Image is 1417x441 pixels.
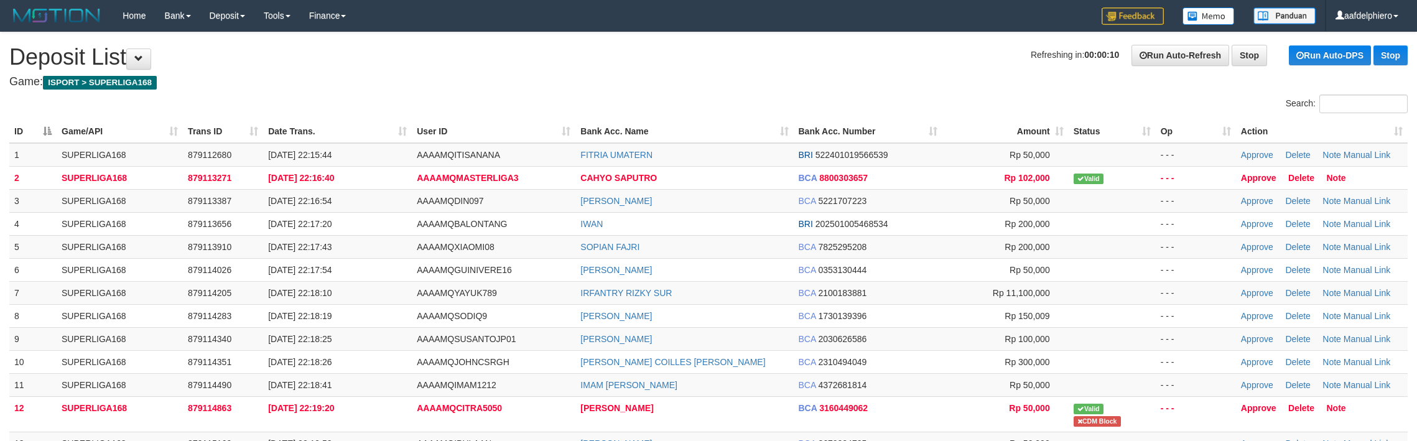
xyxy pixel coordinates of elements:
span: [DATE] 22:18:26 [268,357,332,367]
a: Note [1322,265,1341,275]
a: Approve [1241,311,1273,321]
a: Manual Link [1344,265,1391,275]
a: Approve [1241,334,1273,344]
span: BCA [799,265,816,275]
a: Manual Link [1344,288,1391,298]
a: [PERSON_NAME] [580,334,652,344]
a: Approve [1241,380,1273,390]
span: Rp 50,000 [1010,380,1050,390]
a: Delete [1285,219,1310,229]
td: 9 [9,327,57,350]
span: Copy 2310494049 to clipboard [818,357,866,367]
td: SUPERLIGA168 [57,143,183,167]
span: 879114205 [188,288,231,298]
a: FITRIA UMATERN [580,150,653,160]
a: Note [1327,403,1346,413]
td: SUPERLIGA168 [57,281,183,304]
a: [PERSON_NAME] [580,311,652,321]
th: Date Trans.: activate to sort column ascending [263,120,412,143]
td: SUPERLIGA168 [57,304,183,327]
span: Copy 3160449062 to clipboard [819,403,868,413]
a: Approve [1241,196,1273,206]
span: Rp 150,009 [1005,311,1049,321]
a: CAHYO SAPUTRO [580,173,657,183]
td: 10 [9,350,57,373]
span: AAAAMQSODIQ9 [417,311,487,321]
a: Manual Link [1344,196,1391,206]
th: Amount: activate to sort column ascending [942,120,1069,143]
span: BCA [799,173,817,183]
img: Feedback.jpg [1102,7,1164,25]
span: [DATE] 22:16:40 [268,173,334,183]
td: 6 [9,258,57,281]
span: Rp 50,000 [1010,265,1050,275]
span: [DATE] 22:17:54 [268,265,332,275]
td: 2 [9,166,57,189]
img: Button%20Memo.svg [1182,7,1235,25]
td: SUPERLIGA168 [57,166,183,189]
a: Note [1322,150,1341,160]
span: BCA [799,196,816,206]
span: [DATE] 22:16:54 [268,196,332,206]
span: 879113271 [188,173,231,183]
h4: Game: [9,76,1408,88]
a: Manual Link [1344,311,1391,321]
td: - - - [1156,235,1236,258]
td: SUPERLIGA168 [57,327,183,350]
td: - - - [1156,189,1236,212]
span: [DATE] 22:15:44 [268,150,332,160]
span: BCA [799,357,816,367]
td: - - - [1156,258,1236,281]
span: Rp 100,000 [1005,334,1049,344]
a: Run Auto-DPS [1289,45,1371,65]
span: [DATE] 22:17:43 [268,242,332,252]
th: Op: activate to sort column ascending [1156,120,1236,143]
a: Note [1322,311,1341,321]
td: - - - [1156,373,1236,396]
a: Manual Link [1344,334,1391,344]
span: BCA [799,403,817,413]
th: Status: activate to sort column ascending [1069,120,1156,143]
th: User ID: activate to sort column ascending [412,120,575,143]
td: SUPERLIGA168 [57,373,183,396]
span: 879114490 [188,380,231,390]
a: IWAN [580,219,603,229]
a: Approve [1241,357,1273,367]
td: SUPERLIGA168 [57,235,183,258]
span: BCA [799,334,816,344]
span: 879114863 [188,403,231,413]
a: Note [1322,242,1341,252]
span: AAAAMQBALONTANG [417,219,507,229]
span: Rp 11,100,000 [993,288,1050,298]
td: SUPERLIGA168 [57,396,183,432]
span: Valid transaction [1074,174,1103,184]
h1: Deposit List [9,45,1408,70]
a: Manual Link [1344,219,1391,229]
td: 4 [9,212,57,235]
a: IMAM [PERSON_NAME] [580,380,677,390]
a: Approve [1241,150,1273,160]
td: 11 [9,373,57,396]
span: Copy 202501005468534 to clipboard [815,219,888,229]
span: AAAAMQGUINIVERE16 [417,265,512,275]
span: 879112680 [188,150,231,160]
td: SUPERLIGA168 [57,258,183,281]
a: Note [1322,219,1341,229]
td: - - - [1156,350,1236,373]
a: [PERSON_NAME] [580,403,653,413]
span: 879114340 [188,334,231,344]
th: Bank Acc. Number: activate to sort column ascending [794,120,942,143]
span: 879113656 [188,219,231,229]
img: panduan.png [1253,7,1316,24]
span: BRI [799,219,813,229]
a: Approve [1241,173,1276,183]
a: Approve [1241,288,1273,298]
td: - - - [1156,327,1236,350]
input: Search: [1319,95,1408,113]
span: [DATE] 22:19:20 [268,403,334,413]
th: ID: activate to sort column descending [9,120,57,143]
a: Delete [1285,311,1310,321]
span: AAAAMQCITRA5050 [417,403,502,413]
span: BCA [799,242,816,252]
span: 879113910 [188,242,231,252]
